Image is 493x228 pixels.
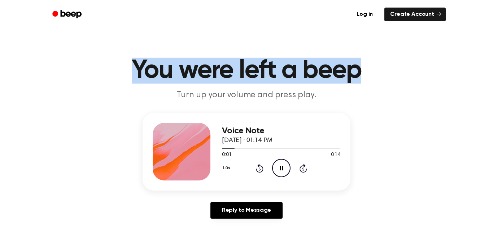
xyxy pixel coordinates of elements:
span: 0:14 [331,151,340,159]
p: Turn up your volume and press play. [108,89,385,101]
h1: You were left a beep [62,58,431,84]
span: [DATE] · 01:14 PM [222,137,272,144]
a: Reply to Message [210,202,283,219]
button: 1.0x [222,162,233,174]
a: Log in [349,6,380,23]
span: 0:01 [222,151,231,159]
a: Beep [47,8,88,22]
a: Create Account [384,8,446,21]
h3: Voice Note [222,126,340,136]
